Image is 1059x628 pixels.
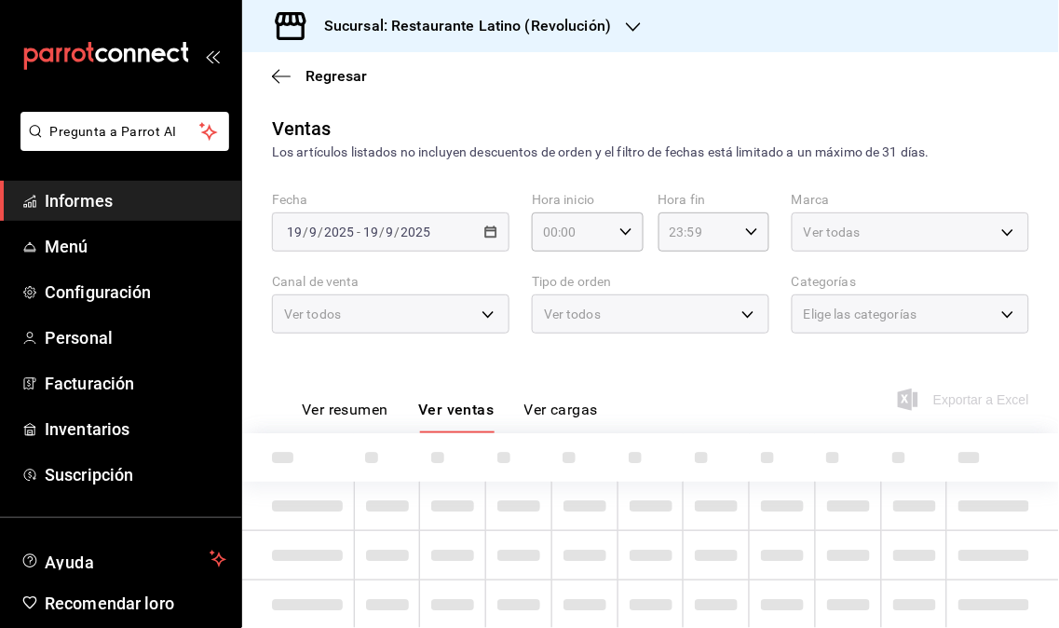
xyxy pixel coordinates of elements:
font: Configuración [45,282,152,302]
font: Suscripción [45,465,133,485]
font: Regresar [305,67,367,85]
font: Tipo de orden [532,275,612,290]
font: Ver ventas [418,402,495,419]
font: Inventarios [45,419,129,439]
font: Facturación [45,374,134,393]
font: Marca [792,193,830,208]
input: -- [362,225,379,239]
font: Fecha [272,193,308,208]
font: Personal [45,328,113,348]
font: Canal de venta [272,275,360,290]
span: / [303,225,308,239]
input: ---- [401,225,432,239]
span: / [395,225,401,239]
font: Ver todos [284,307,341,321]
input: -- [308,225,318,239]
span: / [379,225,385,239]
font: Hora fin [658,193,706,208]
font: Ver todos [544,307,601,321]
input: ---- [323,225,355,239]
font: Ver cargas [524,402,599,419]
font: Sucursal: Restaurante Latino (Revolución) [324,17,611,34]
button: abrir_cajón_menú [205,48,220,63]
input: -- [386,225,395,239]
div: pestañas de navegación [302,401,598,433]
font: Menú [45,237,88,256]
font: Ayuda [45,553,95,572]
input: -- [286,225,303,239]
button: Regresar [272,67,367,85]
font: Informes [45,191,113,211]
font: Pregunta a Parrot AI [50,124,177,139]
button: Pregunta a Parrot AI [20,112,229,151]
font: Categorías [792,275,856,290]
font: Elige las categorías [804,307,917,321]
span: / [318,225,323,239]
font: Los artículos listados no incluyen descuentos de orden y el filtro de fechas está limitado a un m... [272,144,930,159]
font: Ver resumen [302,402,388,419]
font: Hora inicio [532,193,594,208]
font: Ver todas [804,225,861,239]
font: Recomendar loro [45,594,174,613]
span: - [357,225,360,239]
font: Ventas [272,117,332,140]
a: Pregunta a Parrot AI [13,135,229,155]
